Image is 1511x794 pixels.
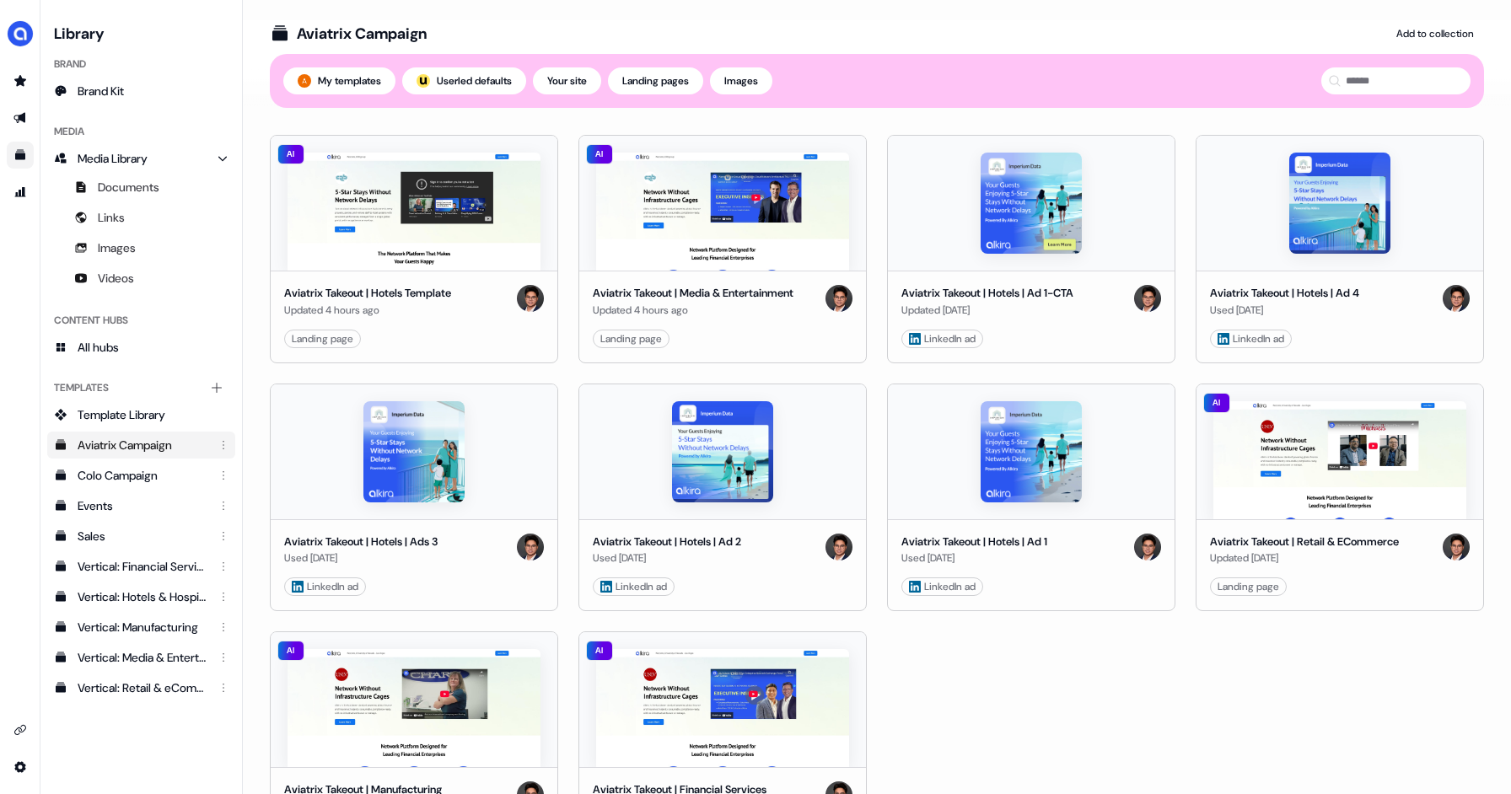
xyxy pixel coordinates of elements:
[47,234,235,261] a: Images
[78,437,208,453] div: Aviatrix Campaign
[672,401,773,502] img: Aviatrix Takeout | Hotels | Ad 2
[710,67,772,94] button: Images
[7,105,34,131] a: Go to outbound experience
[47,492,235,519] a: Events
[47,51,235,78] div: Brand
[284,302,451,319] div: Updated 4 hours ago
[298,74,311,88] img: Apoorva
[596,649,849,767] img: Aviatrix Takeout | Financial Services
[901,285,1073,302] div: Aviatrix Takeout | Hotels | Ad 1-CTA
[98,239,136,256] span: Images
[47,118,235,145] div: Media
[288,153,540,271] img: Aviatrix Takeout | Hotels Template
[47,674,235,701] a: Vertical: Retail & eCommerce
[78,497,208,514] div: Events
[78,83,124,99] span: Brand Kit
[887,135,1175,363] button: Aviatrix Takeout | Hotels | Ad 1-CTAAviatrix Takeout | Hotels | Ad 1-CTAUpdated [DATE]Hugh Linked...
[47,462,235,489] a: Colo Campaign
[517,285,544,312] img: Hugh
[901,302,1073,319] div: Updated [DATE]
[270,384,558,612] button: Aviatrix Takeout | Hotels | Ads 3Aviatrix Takeout | Hotels | Ads 3Used [DATE]Hugh LinkedIn ad
[284,285,451,302] div: Aviatrix Takeout | Hotels Template
[417,74,430,88] img: userled logo
[586,144,613,164] div: AI
[517,534,544,561] img: Hugh
[292,330,353,347] div: Landing page
[1289,153,1390,254] img: Aviatrix Takeout | Hotels | Ad 4
[1210,534,1399,550] div: Aviatrix Takeout | Retail & ECommerce
[78,467,208,484] div: Colo Campaign
[1210,550,1399,566] div: Updated [DATE]
[586,641,613,661] div: AI
[47,583,235,610] a: Vertical: Hotels & Hospitality
[292,578,358,595] div: LinkedIn ad
[47,432,235,459] a: Aviatrix Campaign
[596,153,849,271] img: Aviatrix Takeout | Media & Entertainment
[284,550,438,566] div: Used [DATE]
[7,142,34,169] a: Go to templates
[78,619,208,636] div: Vertical: Manufacturing
[78,406,165,423] span: Template Library
[825,534,852,561] img: Hugh
[593,302,793,319] div: Updated 4 hours ago
[533,67,601,94] button: Your site
[47,553,235,580] a: Vertical: Financial Services
[277,641,304,661] div: AI
[593,550,741,566] div: Used [DATE]
[98,179,159,196] span: Documents
[901,550,1047,566] div: Used [DATE]
[1203,393,1230,413] div: AI
[909,330,976,347] div: LinkedIn ad
[608,67,703,94] button: Landing pages
[78,649,208,666] div: Vertical: Media & Entertainment
[402,67,526,94] button: userled logo;Userled defaults
[7,67,34,94] a: Go to prospects
[417,74,430,88] div: ;
[283,67,395,94] button: My templates
[600,330,662,347] div: Landing page
[1213,401,1466,519] img: Aviatrix Takeout | Retail & ECommerce
[78,150,148,167] span: Media Library
[98,270,134,287] span: Videos
[1443,285,1470,312] img: Hugh
[901,534,1047,550] div: Aviatrix Takeout | Hotels | Ad 1
[47,78,235,105] a: Brand Kit
[1386,20,1484,47] button: Add to collection
[1443,534,1470,561] img: Hugh
[578,384,867,612] button: Aviatrix Takeout | Hotels | Ad 2Aviatrix Takeout | Hotels | Ad 2Used [DATE]Hugh LinkedIn ad
[47,174,235,201] a: Documents
[277,144,304,164] div: AI
[47,20,235,44] h3: Library
[981,401,1082,502] img: Aviatrix Takeout | Hotels | Ad 1
[288,649,540,767] img: Aviatrix Takeout | Manufacturing
[78,528,208,545] div: Sales
[47,204,235,231] a: Links
[909,578,976,595] div: LinkedIn ad
[363,401,465,502] img: Aviatrix Takeout | Hotels | Ads 3
[270,135,558,363] button: Aviatrix Takeout | Hotels TemplateAIAviatrix Takeout | Hotels TemplateUpdated 4 hours agoHughLand...
[78,558,208,575] div: Vertical: Financial Services
[1134,534,1161,561] img: Hugh
[47,523,235,550] a: Sales
[1196,135,1484,363] button: Aviatrix Takeout | Hotels | Ad 4Aviatrix Takeout | Hotels | Ad 4Used [DATE]Hugh LinkedIn ad
[887,384,1175,612] button: Aviatrix Takeout | Hotels | Ad 1Aviatrix Takeout | Hotels | Ad 1Used [DATE]Hugh LinkedIn ad
[78,588,208,605] div: Vertical: Hotels & Hospitality
[825,285,852,312] img: Hugh
[47,145,235,172] a: Media Library
[47,265,235,292] a: Videos
[78,679,208,696] div: Vertical: Retail & eCommerce
[593,534,741,550] div: Aviatrix Takeout | Hotels | Ad 2
[7,754,34,781] a: Go to integrations
[1210,285,1359,302] div: Aviatrix Takeout | Hotels | Ad 4
[47,307,235,334] div: Content Hubs
[1218,578,1279,595] div: Landing page
[7,179,34,206] a: Go to attribution
[981,153,1082,254] img: Aviatrix Takeout | Hotels | Ad 1-CTA
[47,334,235,361] a: All hubs
[600,578,667,595] div: LinkedIn ad
[1218,330,1284,347] div: LinkedIn ad
[1210,302,1359,319] div: Used [DATE]
[47,374,235,401] div: Templates
[47,644,235,671] a: Vertical: Media & Entertainment
[47,401,235,428] a: Template Library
